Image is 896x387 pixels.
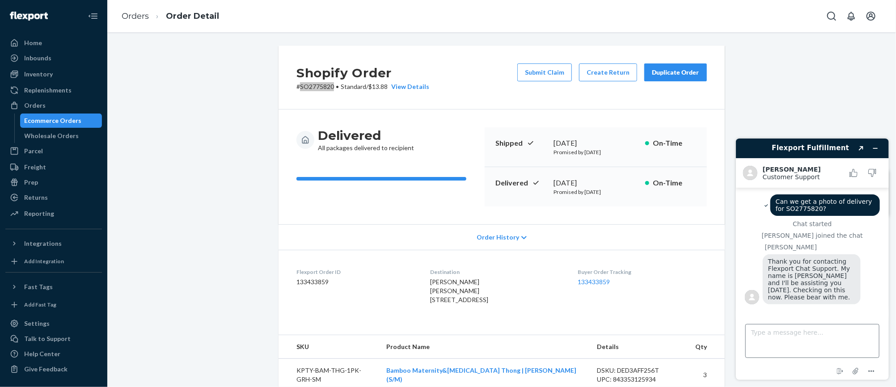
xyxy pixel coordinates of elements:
[5,98,102,113] a: Orders
[554,138,638,148] div: [DATE]
[578,278,610,286] a: 133433859
[318,127,414,152] div: All packages delivered to recipient
[24,70,53,79] div: Inventory
[688,335,725,359] th: Qty
[24,257,64,265] div: Add Integration
[517,63,572,81] button: Submit Claim
[5,332,102,346] button: Talk to Support
[24,178,38,187] div: Prep
[296,278,416,286] dd: 133433859
[653,178,696,188] p: On-Time
[279,335,379,359] th: SKU
[495,178,546,188] p: Delivered
[430,278,488,303] span: [PERSON_NAME] [PERSON_NAME] [STREET_ADDRESS]
[5,83,102,97] a: Replenishments
[24,365,68,374] div: Give Feedback
[24,334,71,343] div: Talk to Support
[5,362,102,376] button: Give Feedback
[336,83,339,90] span: •
[24,193,48,202] div: Returns
[5,190,102,205] a: Returns
[5,144,102,158] a: Parcel
[296,63,429,82] h2: Shopify Order
[24,239,62,248] div: Integrations
[430,268,563,276] dt: Destination
[5,298,102,312] a: Add Fast Tag
[554,178,638,188] div: [DATE]
[25,116,82,125] div: Ecommerce Orders
[20,129,102,143] a: Wholesale Orders
[388,82,429,91] button: View Details
[5,316,102,331] a: Settings
[296,268,416,276] dt: Flexport Order ID
[5,206,102,221] a: Reporting
[578,268,707,276] dt: Buyer Order Tracking
[10,12,48,21] img: Flexport logo
[21,6,39,14] span: Chat
[590,335,688,359] th: Details
[24,349,60,358] div: Help Center
[5,67,102,81] a: Inventory
[5,236,102,251] button: Integrations
[24,101,46,110] div: Orders
[652,68,699,77] div: Duplicate Order
[24,147,43,156] div: Parcel
[5,36,102,50] a: Home
[554,188,638,196] p: Promised by [DATE]
[5,175,102,189] a: Prep
[729,131,896,387] iframe: Find more information here
[862,7,880,25] button: Open account menu
[24,301,56,308] div: Add Fast Tag
[644,63,707,81] button: Duplicate Order
[554,148,638,156] p: Promised by [DATE]
[24,38,42,47] div: Home
[341,83,366,90] span: Standard
[5,160,102,174] a: Freight
[823,7,841,25] button: Open Search Box
[5,280,102,294] button: Fast Tags
[24,54,51,63] div: Inbounds
[122,11,149,21] a: Orders
[653,138,696,148] p: On-Time
[24,163,46,172] div: Freight
[25,131,79,140] div: Wholesale Orders
[24,282,53,291] div: Fast Tags
[379,335,590,359] th: Product Name
[20,114,102,128] a: Ecommerce Orders
[24,86,72,95] div: Replenishments
[5,347,102,361] a: Help Center
[579,63,637,81] button: Create Return
[386,366,576,383] a: Bamboo Maternity&[MEDICAL_DATA] Thong | [PERSON_NAME] (S/M)
[166,11,219,21] a: Order Detail
[318,127,414,143] h3: Delivered
[114,3,226,29] ol: breadcrumbs
[24,209,54,218] div: Reporting
[477,233,519,242] span: Order History
[5,51,102,65] a: Inbounds
[5,254,102,269] a: Add Integration
[495,138,546,148] p: Shipped
[597,366,681,375] div: DSKU: DED3AFF256T
[24,319,50,328] div: Settings
[842,7,860,25] button: Open notifications
[296,82,429,91] p: # SO2775820 / $13.88
[597,375,681,384] div: UPC: 843353125934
